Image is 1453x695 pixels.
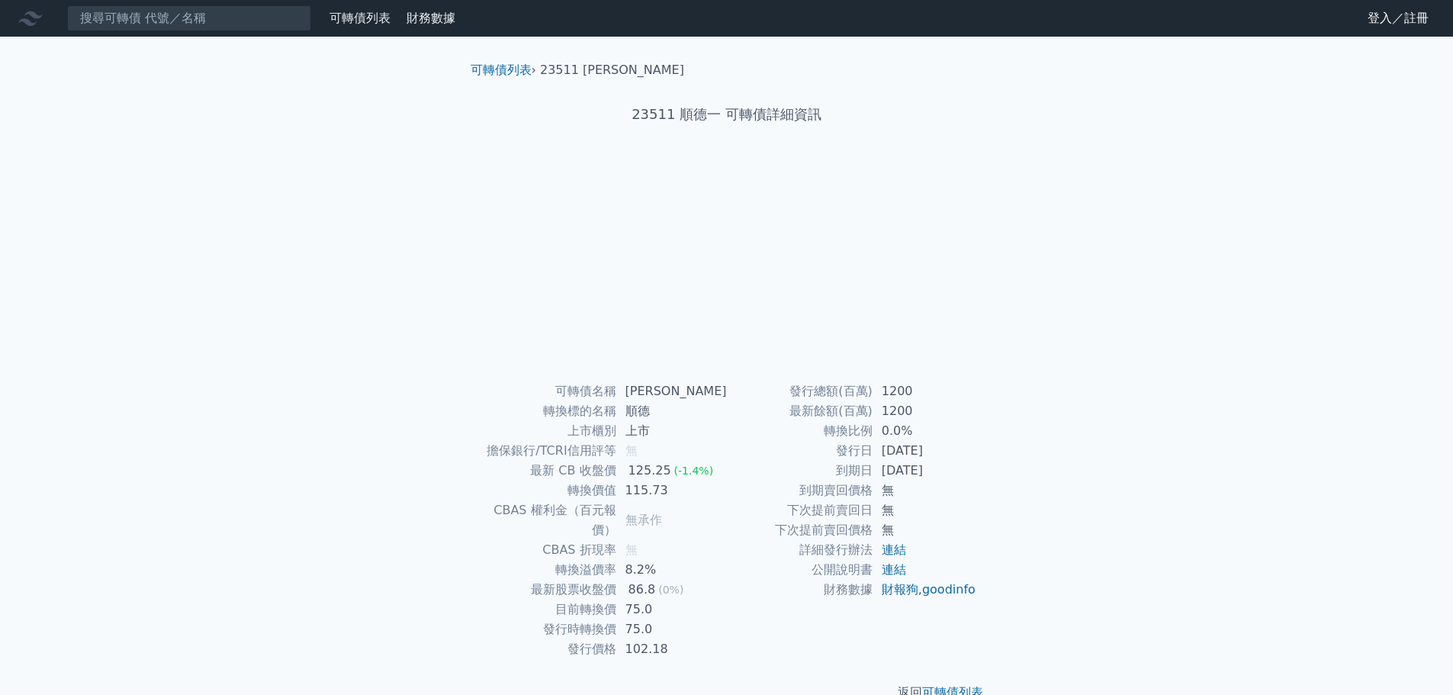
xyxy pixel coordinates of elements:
[882,582,918,597] a: 財報狗
[674,465,714,477] span: (-1.4%)
[477,461,616,481] td: 最新 CB 收盤價
[329,11,391,25] a: 可轉債列表
[625,461,674,481] div: 125.25
[477,540,616,560] td: CBAS 折現率
[67,5,311,31] input: 搜尋可轉債 代號／名稱
[727,421,873,441] td: 轉換比例
[727,441,873,461] td: 發行日
[477,421,616,441] td: 上市櫃別
[882,542,906,557] a: 連結
[873,401,977,421] td: 1200
[616,619,727,639] td: 75.0
[477,580,616,600] td: 最新股票收盤價
[616,600,727,619] td: 75.0
[658,584,683,596] span: (0%)
[625,542,638,557] span: 無
[616,560,727,580] td: 8.2%
[625,580,659,600] div: 86.8
[616,481,727,500] td: 115.73
[471,63,532,77] a: 可轉債列表
[477,600,616,619] td: 目前轉換價
[727,500,873,520] td: 下次提前賣回日
[727,461,873,481] td: 到期日
[477,619,616,639] td: 發行時轉換價
[540,61,684,79] li: 23511 [PERSON_NAME]
[873,520,977,540] td: 無
[727,481,873,500] td: 到期賣回價格
[873,421,977,441] td: 0.0%
[616,421,727,441] td: 上市
[882,562,906,577] a: 連結
[477,441,616,461] td: 擔保銀行/TCRI信用評等
[616,381,727,401] td: [PERSON_NAME]
[477,381,616,401] td: 可轉債名稱
[727,540,873,560] td: 詳細發行辦法
[727,580,873,600] td: 財務數據
[873,481,977,500] td: 無
[873,441,977,461] td: [DATE]
[873,500,977,520] td: 無
[873,461,977,481] td: [DATE]
[477,560,616,580] td: 轉換溢價率
[922,582,976,597] a: goodinfo
[873,580,977,600] td: ,
[873,381,977,401] td: 1200
[1355,6,1441,31] a: 登入／註冊
[477,481,616,500] td: 轉換價值
[477,500,616,540] td: CBAS 權利金（百元報價）
[477,639,616,659] td: 發行價格
[727,401,873,421] td: 最新餘額(百萬)
[727,381,873,401] td: 發行總額(百萬)
[727,560,873,580] td: 公開說明書
[625,513,662,527] span: 無承作
[407,11,455,25] a: 財務數據
[471,61,536,79] li: ›
[727,520,873,540] td: 下次提前賣回價格
[477,401,616,421] td: 轉換標的名稱
[616,639,727,659] td: 102.18
[625,443,638,458] span: 無
[458,104,995,125] h1: 23511 順德一 可轉債詳細資訊
[616,401,727,421] td: 順德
